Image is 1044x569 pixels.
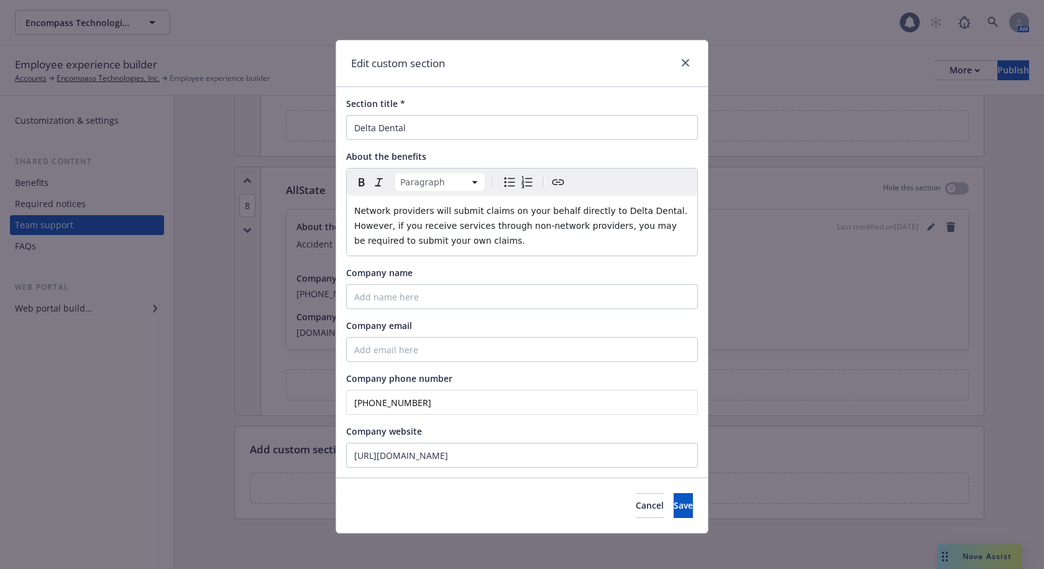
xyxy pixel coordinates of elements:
span: Company phone number [346,372,452,384]
span: Section title * [346,98,405,109]
input: Add title here [346,115,698,140]
button: Bulleted list [501,173,518,191]
span: Company name [346,267,413,279]
input: Add website here [346,443,698,468]
input: Add phone number here [346,390,698,415]
span: Network providers will submit claims on your behalf directly to Delta Dental. However, if you rec... [354,206,690,246]
div: editable markdown [347,196,697,256]
button: Bold [353,173,370,191]
button: Italic [370,173,388,191]
button: Cancel [636,493,664,518]
span: Save [674,499,693,511]
span: Company email [346,320,412,331]
div: toggle group [501,173,536,191]
button: Numbered list [518,173,536,191]
button: Save [674,493,693,518]
span: Company website [346,425,422,437]
h1: Edit custom section [351,55,445,72]
input: Add email here [346,337,698,362]
input: Add name here [346,284,698,309]
button: Create link [549,173,567,191]
span: About the benefits [346,150,426,162]
span: Cancel [636,499,664,511]
a: close [678,55,693,70]
button: Block type [395,173,485,191]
